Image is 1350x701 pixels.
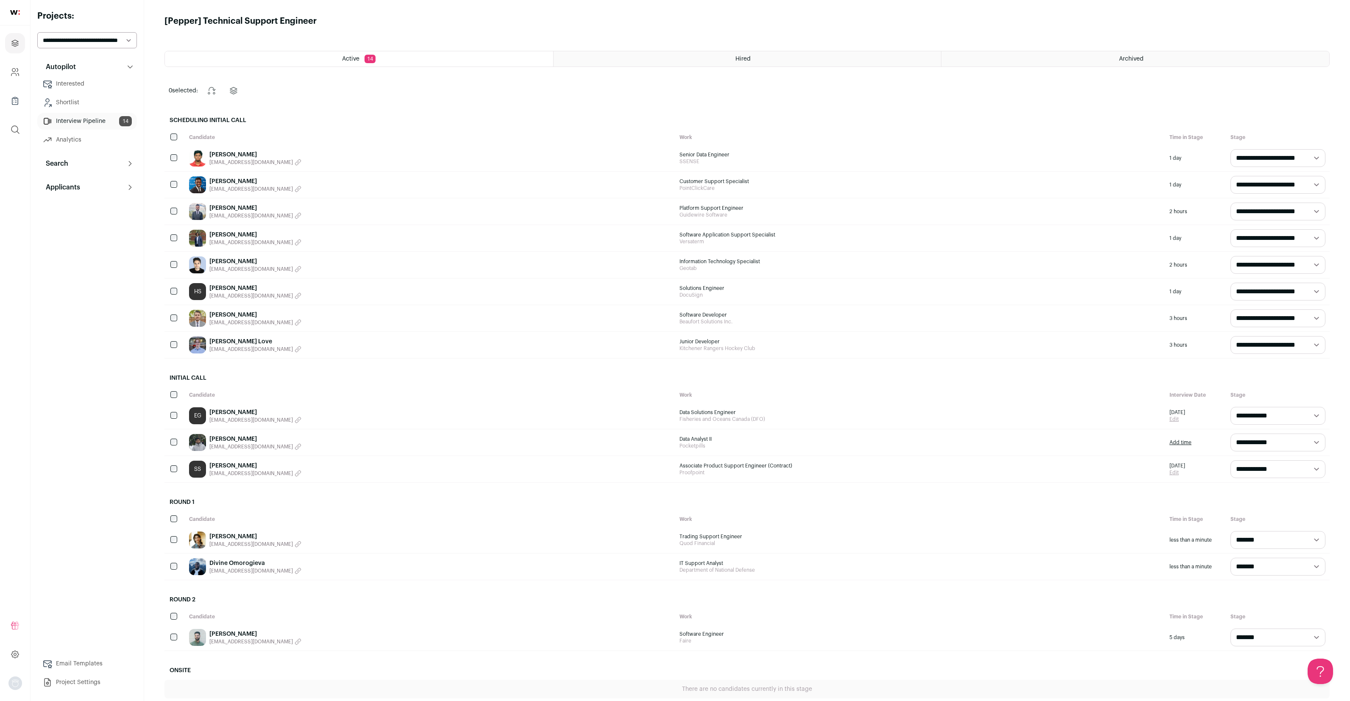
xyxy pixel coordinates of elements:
[37,155,137,172] button: Search
[1226,130,1330,145] div: Stage
[209,443,301,450] button: [EMAIL_ADDRESS][DOMAIN_NAME]
[189,256,206,273] img: f188141b3d861ac67bc0c5995f9bea6a67c628d0572863b6a035dea332eb6cb9.jpg
[189,283,206,300] a: HS
[1165,252,1226,278] div: 2 hours
[5,33,25,53] a: Projects
[209,435,301,443] a: [PERSON_NAME]
[679,258,1161,265] span: Information Technology Specialist
[1165,305,1226,331] div: 3 hours
[209,186,301,192] button: [EMAIL_ADDRESS][DOMAIN_NAME]
[1169,469,1185,476] a: Edit
[679,533,1161,540] span: Trading Support Engineer
[209,284,301,292] a: [PERSON_NAME]
[209,346,301,353] button: [EMAIL_ADDRESS][DOMAIN_NAME]
[209,567,293,574] span: [EMAIL_ADDRESS][DOMAIN_NAME]
[209,239,301,246] button: [EMAIL_ADDRESS][DOMAIN_NAME]
[209,311,301,319] a: [PERSON_NAME]
[209,186,293,192] span: [EMAIL_ADDRESS][DOMAIN_NAME]
[119,116,132,126] span: 14
[209,470,301,477] button: [EMAIL_ADDRESS][DOMAIN_NAME]
[189,434,206,451] img: d065eba8539a0b4e602d6997229cbaff6683a7b84fe62586c43d7af029b19583.jpg
[209,204,301,212] a: [PERSON_NAME]
[209,559,301,567] a: Divine Omorogieva
[209,408,301,417] a: [PERSON_NAME]
[164,15,317,27] h1: [Pepper] Technical Support Engineer
[679,185,1161,192] span: PointClickCare
[37,75,137,92] a: Interested
[37,10,137,22] h2: Projects:
[41,62,76,72] p: Autopilot
[189,337,206,353] img: 9a638fe11f2512c5e383cc5039701ae9ca2355f7866afaaf905318ea09deda64.jpg
[185,512,675,527] div: Candidate
[679,442,1161,449] span: Pocketpills
[209,159,301,166] button: [EMAIL_ADDRESS][DOMAIN_NAME]
[679,416,1161,423] span: Fisheries and Oceans Canada (DFO)
[679,409,1161,416] span: Data Solutions Engineer
[1165,225,1226,251] div: 1 day
[1165,554,1226,580] div: less than a minute
[5,91,25,111] a: Company Lists
[209,319,293,326] span: [EMAIL_ADDRESS][DOMAIN_NAME]
[209,159,293,166] span: [EMAIL_ADDRESS][DOMAIN_NAME]
[209,292,293,299] span: [EMAIL_ADDRESS][DOMAIN_NAME]
[189,230,206,247] img: 36747b245d3c0f2d44b302e5aea295e94cad1c97b0c4b3ad4428d022416ca431.jpg
[679,637,1161,644] span: Faire
[1169,409,1185,416] span: [DATE]
[209,462,301,470] a: [PERSON_NAME]
[1165,609,1226,624] div: Time in Stage
[679,158,1161,165] span: SSENSE
[679,436,1161,442] span: Data Analyst II
[209,443,293,450] span: [EMAIL_ADDRESS][DOMAIN_NAME]
[164,590,1330,609] h2: Round 2
[164,111,1330,130] h2: Scheduling Initial Call
[8,676,22,690] button: Open dropdown
[1165,130,1226,145] div: Time in Stage
[1165,527,1226,553] div: less than a minute
[679,205,1161,211] span: Platform Support Engineer
[185,130,675,145] div: Candidate
[1226,609,1330,624] div: Stage
[1226,512,1330,527] div: Stage
[41,159,68,169] p: Search
[679,345,1161,352] span: Kitchener Rangers Hockey Club
[1169,462,1185,469] span: [DATE]
[209,319,301,326] button: [EMAIL_ADDRESS][DOMAIN_NAME]
[10,10,20,15] img: wellfound-shorthand-0d5821cbd27db2630d0214b213865d53afaa358527fdda9d0ea32b1df1b89c2c.svg
[679,469,1161,476] span: Proofpoint
[41,182,80,192] p: Applicants
[365,55,376,63] span: 14
[1169,439,1191,446] a: Add time
[209,292,301,299] button: [EMAIL_ADDRESS][DOMAIN_NAME]
[37,131,137,148] a: Analytics
[679,238,1161,245] span: Versaterm
[679,312,1161,318] span: Software Developer
[209,567,301,574] button: [EMAIL_ADDRESS][DOMAIN_NAME]
[37,674,137,691] a: Project Settings
[1169,416,1185,423] a: Edit
[1165,145,1226,171] div: 1 day
[209,212,301,219] button: [EMAIL_ADDRESS][DOMAIN_NAME]
[679,211,1161,218] span: Guidewire Software
[675,387,1166,403] div: Work
[189,558,206,575] img: d462e36b89d741590a7b2b086fac2dfa7592e005d47afd674853fa82ff350ca9.jpg
[209,630,301,638] a: [PERSON_NAME]
[679,338,1161,345] span: Junior Developer
[164,680,1330,698] div: There are no candidates currently in this stage
[679,631,1161,637] span: Software Engineer
[1165,332,1226,358] div: 3 hours
[679,265,1161,272] span: Geotab
[185,387,675,403] div: Candidate
[189,461,206,478] a: SS
[209,346,293,353] span: [EMAIL_ADDRESS][DOMAIN_NAME]
[169,88,172,94] span: 0
[679,285,1161,292] span: Solutions Engineer
[37,94,137,111] a: Shortlist
[1165,278,1226,305] div: 1 day
[37,179,137,196] button: Applicants
[189,629,206,646] img: 34b795a4aff8dda2d2e1dc1731342ac73f093f86e85fa70b23d364d07c0dc359.jpg
[1119,56,1144,62] span: Archived
[209,212,293,219] span: [EMAIL_ADDRESS][DOMAIN_NAME]
[679,560,1161,567] span: IT Support Analyst
[164,661,1330,680] h2: Onsite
